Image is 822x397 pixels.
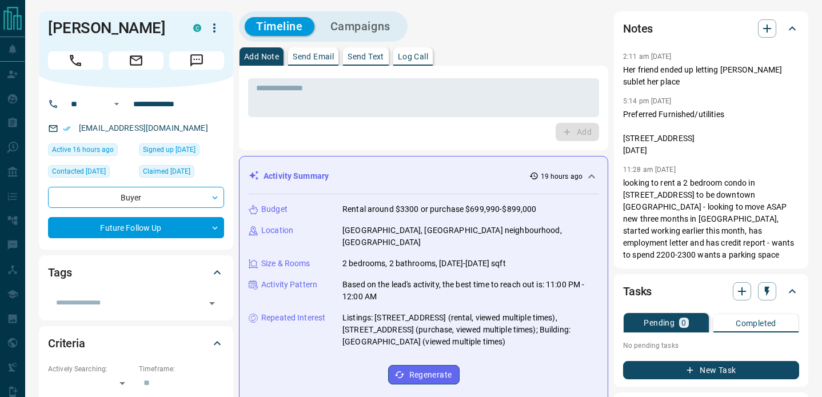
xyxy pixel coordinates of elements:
svg: Email Verified [63,125,71,133]
div: condos.ca [193,24,201,32]
p: Activity Pattern [261,279,317,291]
span: Email [109,51,163,70]
h2: Tags [48,263,71,282]
p: 2:11 am [DATE] [623,53,672,61]
p: Log Call [398,53,428,61]
button: Open [110,97,123,111]
button: Regenerate [388,365,460,384]
p: Repeated Interest [261,312,325,324]
p: Her friend ended up letting [PERSON_NAME] sublet her place [623,64,799,88]
h2: Notes [623,19,653,38]
h2: Tasks [623,282,652,300]
p: looking to rent a 2 bedroom condo in [STREET_ADDRESS] to be downtown [GEOGRAPHIC_DATA] - looking ... [623,177,799,261]
div: Activity Summary19 hours ago [249,166,598,187]
div: Buyer [48,187,224,208]
button: Timeline [245,17,314,36]
div: Criteria [48,330,224,357]
div: Sat Oct 07 2023 [48,165,133,181]
div: Tasks [623,278,799,305]
p: Size & Rooms [261,258,310,270]
p: Pending [644,319,675,327]
p: 19 hours ago [541,171,582,182]
p: Completed [736,319,776,327]
span: Call [48,51,103,70]
p: Rental around $3300 or purchase $699,990-$899,000 [342,203,536,215]
button: New Task [623,361,799,379]
p: Send Email [293,53,334,61]
p: 0 [681,319,686,327]
span: Active 16 hours ago [52,144,114,155]
span: Message [169,51,224,70]
p: Location [261,224,293,236]
div: Mon Sep 15 2025 [48,143,133,159]
button: Open [204,295,220,311]
p: Timeframe: [139,364,224,374]
div: Tue Oct 03 2023 [139,165,224,181]
p: Actively Searching: [48,364,133,374]
div: Sat Feb 26 2022 [139,143,224,159]
p: Preferred Furnished/utilities [STREET_ADDRESS] [DATE] [623,109,799,157]
p: Activity Summary [264,170,329,182]
div: Future Follow Up [48,217,224,238]
button: Campaigns [319,17,402,36]
p: 5:14 pm [DATE] [623,97,672,105]
span: Claimed [DATE] [143,166,190,177]
p: Add Note [244,53,279,61]
span: Signed up [DATE] [143,144,195,155]
p: [GEOGRAPHIC_DATA], [GEOGRAPHIC_DATA] neighbourhood, [GEOGRAPHIC_DATA] [342,224,598,248]
a: [EMAIL_ADDRESS][DOMAIN_NAME] [79,123,208,133]
p: Budget [261,203,288,215]
div: Tags [48,259,224,286]
p: 2 bedrooms, 2 bathrooms, [DATE]-[DATE] sqft [342,258,506,270]
p: No pending tasks [623,337,799,354]
p: 11:28 am [DATE] [623,166,676,174]
p: Send Text [348,53,384,61]
h1: [PERSON_NAME] [48,19,176,37]
div: Notes [623,15,799,42]
h2: Criteria [48,334,85,352]
span: Contacted [DATE] [52,166,106,177]
p: Based on the lead's activity, the best time to reach out is: 11:00 PM - 12:00 AM [342,279,598,303]
p: Listings: [STREET_ADDRESS] (rental, viewed multiple times), [STREET_ADDRESS] (purchase, viewed mu... [342,312,598,348]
